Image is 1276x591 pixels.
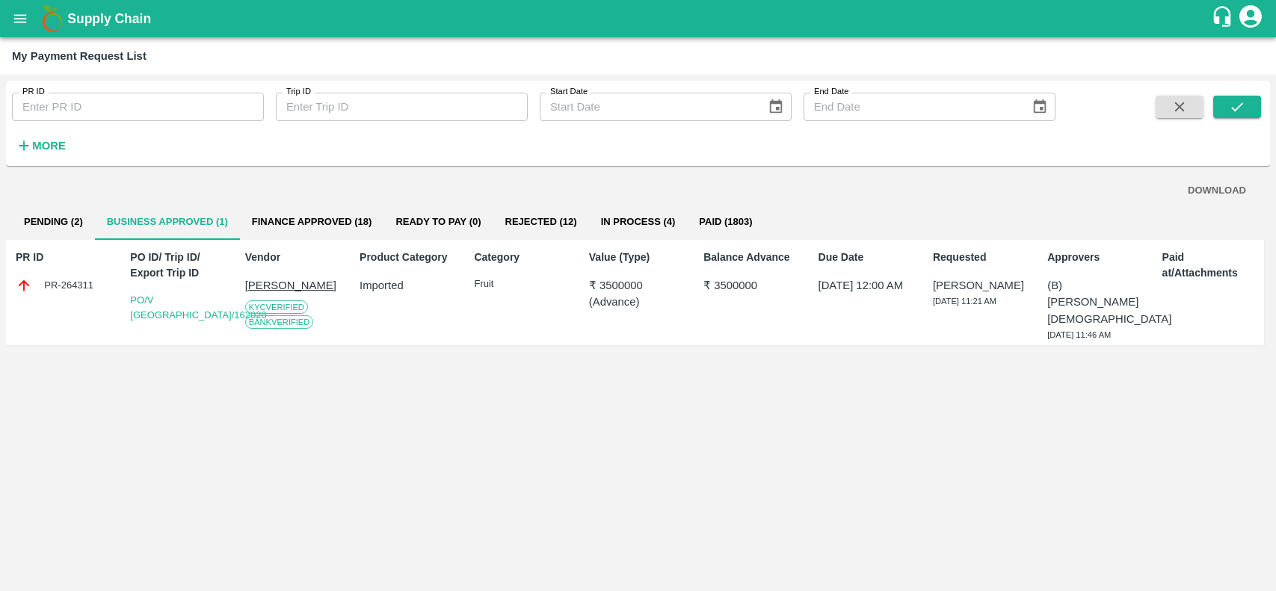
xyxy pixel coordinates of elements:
p: Vendor [245,250,343,265]
button: Ready To Pay (0) [383,204,493,240]
p: [DATE] 12:00 AM [819,277,916,294]
p: PR ID [16,250,114,265]
p: PO ID/ Trip ID/ Export Trip ID [130,250,228,281]
label: End Date [814,86,848,98]
input: End Date [804,93,1020,121]
button: Pending (2) [12,204,95,240]
p: Approvers [1047,250,1145,265]
button: In Process (4) [589,204,688,240]
div: My Payment Request List [12,46,147,66]
span: [DATE] 11:21 AM [933,297,996,306]
p: [PERSON_NAME] [933,277,1031,294]
div: account of current user [1237,3,1264,34]
button: Business Approved (1) [95,204,240,240]
span: Bank Verified [245,315,314,329]
input: Enter Trip ID [276,93,528,121]
input: Enter PR ID [12,93,264,121]
p: [PERSON_NAME] [245,277,343,294]
button: More [12,133,70,158]
span: [DATE] 11:46 AM [1047,330,1111,339]
p: Imported [360,277,457,294]
p: Due Date [819,250,916,265]
p: Product Category [360,250,457,265]
button: open drawer [3,1,37,36]
a: Supply Chain [67,8,1211,29]
p: Requested [933,250,1031,265]
p: Value (Type) [589,250,687,265]
p: ( Advance ) [589,294,687,310]
p: ₹ 3500000 [589,277,687,294]
button: DOWNLOAD [1182,178,1252,204]
button: Choose date [762,93,790,121]
p: (B) [PERSON_NAME][DEMOGRAPHIC_DATA] [1047,277,1145,327]
button: Finance Approved (18) [240,204,384,240]
strong: More [32,140,66,152]
label: Trip ID [286,86,311,98]
div: PR-264311 [16,277,114,294]
p: Balance Advance [703,250,801,265]
p: Fruit [474,277,572,291]
span: KYC Verified [245,300,308,314]
label: Start Date [550,86,588,98]
button: Choose date [1026,93,1054,121]
p: Paid at/Attachments [1162,250,1260,281]
div: customer-support [1211,5,1237,32]
label: PR ID [22,86,45,98]
button: Paid (1803) [687,204,764,240]
img: logo [37,4,67,34]
p: ₹ 3500000 [703,277,801,294]
a: PO/V [GEOGRAPHIC_DATA]/162020 [130,294,266,321]
p: Category [474,250,572,265]
button: Rejected (12) [493,204,589,240]
b: Supply Chain [67,11,151,26]
input: Start Date [540,93,756,121]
